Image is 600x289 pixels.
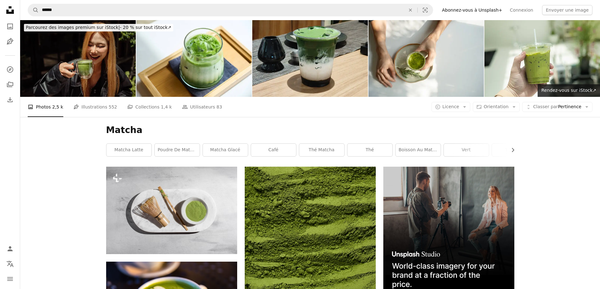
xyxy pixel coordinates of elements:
img: Iced matcha latte [252,20,368,97]
span: Pertinence [533,104,581,110]
button: Menu [4,273,16,285]
a: une assiette blanche surmontée d’un bol de poudre verte à côté d’un fouet [106,208,237,213]
a: Poudre de matcha [155,144,200,156]
a: Photos [4,20,16,33]
a: Matcha Latte [106,144,151,156]
a: Boisson au matcha [396,144,441,156]
a: Parcourez des images premium sur iStock|- 20 % sur tout iStock↗ [20,20,177,35]
img: Thé vert dans un gobelet en plastique tenu à la main. [484,20,600,97]
span: Rendez-vous sur iStock ↗ [541,88,596,93]
span: 83 [216,103,222,110]
a: vert [444,144,489,156]
a: thé [347,144,392,156]
img: une assiette blanche surmontée d’un bol de poudre verte à côté d’un fouet [106,167,237,254]
a: Collections [4,78,16,91]
a: Collections 1,4 k [127,97,172,117]
button: faire défiler la liste vers la droite [507,144,514,156]
a: thé vert [492,144,537,156]
a: Historique de téléchargement [4,93,16,106]
form: Rechercher des visuels sur tout le site [28,4,433,16]
span: 552 [109,103,117,110]
a: Illustrations 552 [73,97,117,117]
button: Envoyer une image [542,5,592,15]
button: Licence [431,102,470,112]
a: Utilisateurs 83 [182,97,222,117]
button: Recherche de visuels [418,4,433,16]
span: 1,4 k [161,103,172,110]
a: Connexion / S’inscrire [4,242,16,255]
a: café [251,144,296,156]
a: un gros plan d’une substance de couleur verte [245,262,376,268]
a: Abonnez-vous à Unsplash+ [438,5,506,15]
img: Femme dégustant un matcha rafraîchissant [20,20,136,97]
button: Effacer [403,4,417,16]
span: Parcourez des images premium sur iStock | [26,25,120,30]
button: Rechercher sur Unsplash [28,4,39,16]
a: Illustrations [4,35,16,48]
button: Classer parPertinence [522,102,592,112]
span: Licence [443,104,459,109]
h1: Matcha [106,125,514,136]
span: Orientation [484,104,509,109]
a: Matcha glacé [203,144,248,156]
a: Thé matcha [299,144,344,156]
a: Connexion [506,5,537,15]
button: Orientation [473,102,520,112]
img: Latte glacé au thé vert matcha posé sur un plateau en bois [136,20,252,97]
div: - 20 % sur tout iStock ↗ [24,24,173,31]
button: Langue [4,258,16,270]
img: Zen du matin : la main d’une femme tient du thé vert matcha chaud en vue de dessus. [369,20,484,97]
a: Explorer [4,63,16,76]
span: Classer par [533,104,558,109]
a: Rendez-vous sur iStock↗ [538,84,600,97]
